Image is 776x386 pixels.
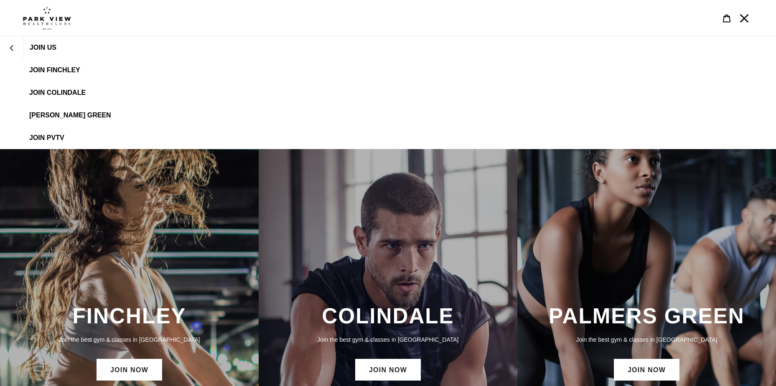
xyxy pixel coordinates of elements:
p: Join the best gym & classes in [GEOGRAPHIC_DATA] [526,335,768,344]
p: Join the best gym & classes in [GEOGRAPHIC_DATA] [8,335,250,344]
a: JOIN NOW: Palmers Green Membership [614,359,679,381]
span: JOIN FINCHLEY [29,66,80,74]
h3: FINCHLEY [8,303,250,329]
a: JOIN NOW: Finchley Membership [97,359,162,381]
p: Join the best gym & classes in [GEOGRAPHIC_DATA] [267,335,509,344]
h3: COLINDALE [267,303,509,329]
span: JOIN US [30,44,56,51]
h3: PALMERS GREEN [526,303,768,329]
span: JOIN Colindale [29,89,86,96]
img: Park view health clubs is a gym near you. [23,6,71,30]
button: Menu [735,9,753,27]
a: JOIN NOW: Colindale Membership [355,359,421,381]
span: [PERSON_NAME] Green [29,112,111,119]
span: JOIN PVTV [29,134,64,142]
